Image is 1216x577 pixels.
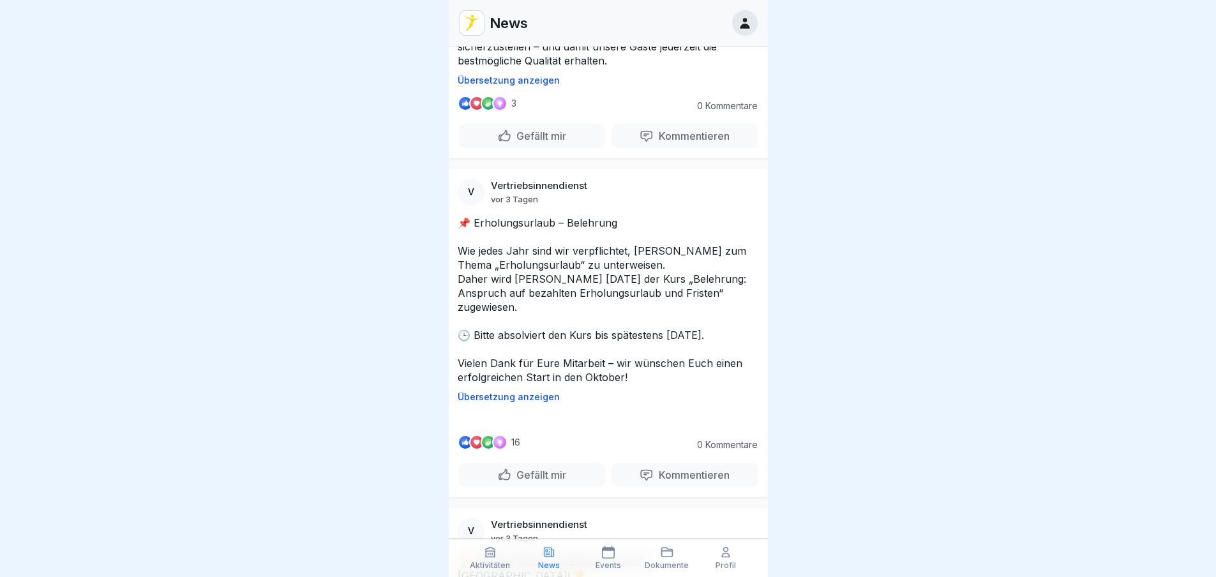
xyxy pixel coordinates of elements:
p: Dokumente [645,561,689,570]
p: Gefällt mir [511,130,566,142]
p: Übersetzung anzeigen [458,75,759,86]
p: Vertriebsinnendienst [491,519,587,530]
p: News [538,561,560,570]
p: Gefällt mir [511,468,566,481]
p: vor 3 Tagen [491,194,538,204]
p: 0 Kommentare [687,440,758,450]
div: V [458,179,484,206]
p: Profil [716,561,736,570]
p: 3 [511,98,516,109]
p: 0 Kommentare [687,101,758,111]
p: Kommentieren [654,130,730,142]
p: Vertriebsinnendienst [491,180,587,191]
p: Kommentieren [654,468,730,481]
p: 16 [511,437,520,447]
p: Übersetzung anzeigen [458,392,759,402]
p: News [490,15,528,31]
img: vd4jgc378hxa8p7qw0fvrl7x.png [460,11,484,35]
p: Events [596,561,621,570]
div: V [458,518,484,544]
p: vor 3 Tagen [491,533,538,543]
p: Aktivitäten [470,561,510,570]
p: 📌 Erholungsurlaub – Belehrung Wie jedes Jahr sind wir verpflichtet, [PERSON_NAME] zum Thema „Erho... [458,216,759,384]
